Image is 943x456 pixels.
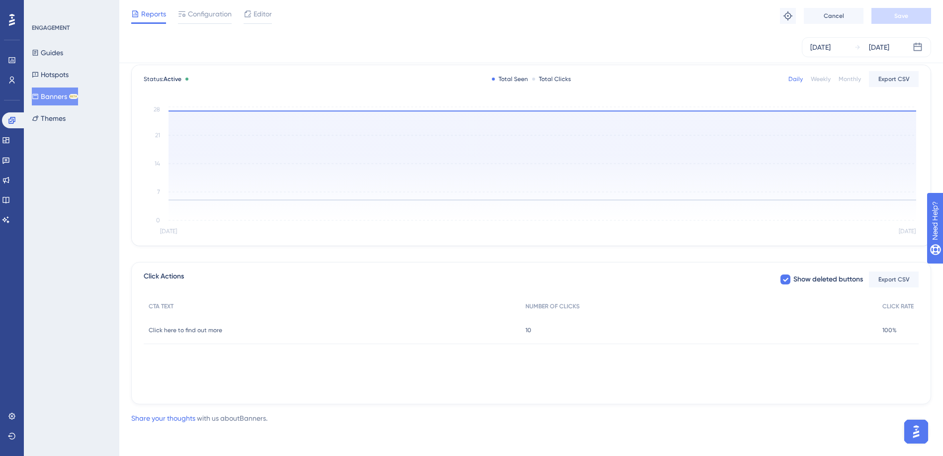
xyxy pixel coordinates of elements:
[144,271,184,288] span: Click Actions
[156,217,160,224] tspan: 0
[157,188,160,195] tspan: 7
[69,94,78,99] div: BETA
[901,417,931,447] iframe: UserGuiding AI Assistant Launcher
[525,302,580,310] span: NUMBER OF CLICKS
[882,326,897,334] span: 100%
[32,24,70,32] div: ENGAGEMENT
[32,44,63,62] button: Guides
[131,412,267,424] div: with us about Banners .
[871,8,931,24] button: Save
[810,41,831,53] div: [DATE]
[788,75,803,83] div: Daily
[869,41,889,53] div: [DATE]
[149,302,173,310] span: CTA TEXT
[839,75,861,83] div: Monthly
[894,12,908,20] span: Save
[532,75,571,83] div: Total Clicks
[804,8,863,24] button: Cancel
[492,75,528,83] div: Total Seen
[160,228,177,235] tspan: [DATE]
[882,302,914,310] span: CLICK RATE
[878,275,910,283] span: Export CSV
[164,76,181,83] span: Active
[525,326,531,334] span: 10
[32,109,66,127] button: Themes
[149,326,222,334] span: Click here to find out more
[811,75,831,83] div: Weekly
[869,272,919,287] button: Export CSV
[878,75,910,83] span: Export CSV
[188,8,232,20] span: Configuration
[824,12,844,20] span: Cancel
[899,228,916,235] tspan: [DATE]
[793,274,863,285] span: Show deleted buttons
[131,414,195,422] a: Share your thoughts
[144,75,181,83] span: Status:
[32,66,69,84] button: Hotspots
[155,132,160,139] tspan: 21
[869,71,919,87] button: Export CSV
[32,88,78,105] button: BannersBETA
[155,160,160,167] tspan: 14
[23,2,62,14] span: Need Help?
[154,106,160,113] tspan: 28
[141,8,166,20] span: Reports
[254,8,272,20] span: Editor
